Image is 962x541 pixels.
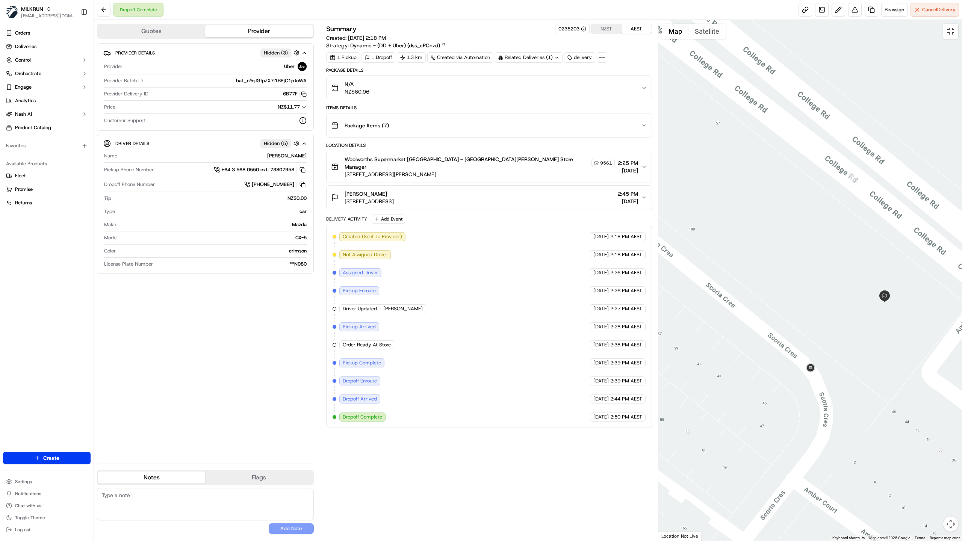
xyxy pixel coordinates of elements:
[343,269,378,276] span: Assigned Driver
[104,91,148,97] span: Provider Delivery ID
[688,24,726,39] button: Show satellite imagery
[343,251,387,258] span: Not Assigned Driver
[610,287,642,294] span: 2:26 PM AEST
[104,166,154,173] span: Pickup Phone Number
[3,183,91,195] button: Promise
[15,186,33,193] span: Promise
[610,396,642,402] span: 2:44 PM AEST
[593,396,609,402] span: [DATE]
[104,221,116,228] span: Make
[221,166,294,173] span: +64 3 568 0550 ext. 73807958
[15,111,32,118] span: Nash AI
[362,52,395,63] div: 1 Dropoff
[15,172,26,179] span: Fleet
[103,137,307,150] button: Driver DetailsHidden (5)
[558,26,586,32] button: 0235203
[345,122,389,129] span: Package Items ( 7 )
[885,6,904,13] span: Reassign
[104,117,145,124] span: Customer Support
[915,536,925,540] a: Terms (opens in new tab)
[848,173,858,183] div: 8
[3,500,91,511] button: Chat with us!
[618,167,638,174] span: [DATE]
[593,233,609,240] span: [DATE]
[236,77,307,84] span: bat_nYqJGfpZX7i1RPjC1pJoWA
[660,531,685,541] img: Google
[495,52,563,63] div: Related Deliveries (1)
[3,95,91,107] a: Analytics
[104,208,115,215] span: Type
[15,503,42,509] span: Chat with us!
[205,25,313,37] button: Provider
[3,524,91,535] button: Log out
[610,251,642,258] span: 2:18 PM AEST
[327,151,652,183] button: Woolworths Supermarket [GEOGRAPHIC_DATA] - [GEOGRAPHIC_DATA][PERSON_NAME] Store Manager9561[STREE...
[104,104,115,110] span: Price
[610,305,642,312] span: 2:27 PM AEST
[618,190,638,198] span: 2:45 PM
[327,76,652,100] button: N/ANZ$60.96
[278,104,300,110] span: NZ$11.77
[3,3,78,21] button: MILKRUNMILKRUN[EMAIL_ADDRESS][DOMAIN_NAME]
[119,248,307,254] div: crimson
[343,287,376,294] span: Pickup Enroute
[326,42,446,49] div: Strategy:
[3,81,91,93] button: Engage
[911,3,959,17] button: CancelDelivery
[118,208,307,215] div: car
[3,158,91,170] div: Available Products
[104,248,116,254] span: Color
[21,13,75,19] button: [EMAIL_ADDRESS][DOMAIN_NAME]
[6,199,88,206] a: Returns
[115,141,149,147] span: Driver Details
[343,305,377,312] span: Driver Updated
[3,488,91,499] button: Notifications
[120,153,307,159] div: [PERSON_NAME]
[343,378,377,384] span: Dropoff Enroute
[21,5,43,13] span: MILKRUN
[622,24,652,34] button: AEST
[3,170,91,182] button: Fleet
[283,91,307,97] button: 6B77F
[943,24,958,39] button: Toggle fullscreen view
[244,180,307,189] a: [PHONE_NUMBER]
[3,122,91,134] a: Product Catalog
[15,124,51,131] span: Product Catalog
[350,42,440,49] span: Dynamic - (DD + Uber) (dss_cPCnzd)
[114,195,307,202] div: NZ$0.00
[350,42,446,49] a: Dynamic - (DD + Uber) (dss_cPCnzd)
[869,536,910,540] span: Map data ©2025 Google
[345,88,369,95] span: NZ$60.96
[121,234,307,241] div: CX-5
[345,198,394,205] span: [STREET_ADDRESS]
[564,52,595,63] div: delivery
[104,153,117,159] span: Name
[593,287,609,294] span: [DATE]
[15,97,36,104] span: Analytics
[3,54,91,66] button: Control
[343,360,381,366] span: Pickup Complete
[104,195,111,202] span: Tip
[593,323,609,330] span: [DATE]
[260,139,301,148] button: Hidden (5)
[104,63,123,70] span: Provider
[345,190,387,198] span: [PERSON_NAME]
[326,216,367,222] div: Delivery Activity
[345,80,369,88] span: N/A
[15,57,31,63] span: Control
[15,30,30,36] span: Orders
[6,6,18,18] img: MILKRUN
[326,105,652,111] div: Items Details
[343,414,382,420] span: Dropoff Complete
[214,166,307,174] a: +64 3 568 0550 ext. 73807958
[610,233,642,240] span: 2:18 PM AEST
[343,323,376,330] span: Pickup Arrived
[618,198,638,205] span: [DATE]
[397,52,426,63] div: 1.3 km
[119,221,307,228] div: Mazda
[427,52,493,63] a: Created via Automation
